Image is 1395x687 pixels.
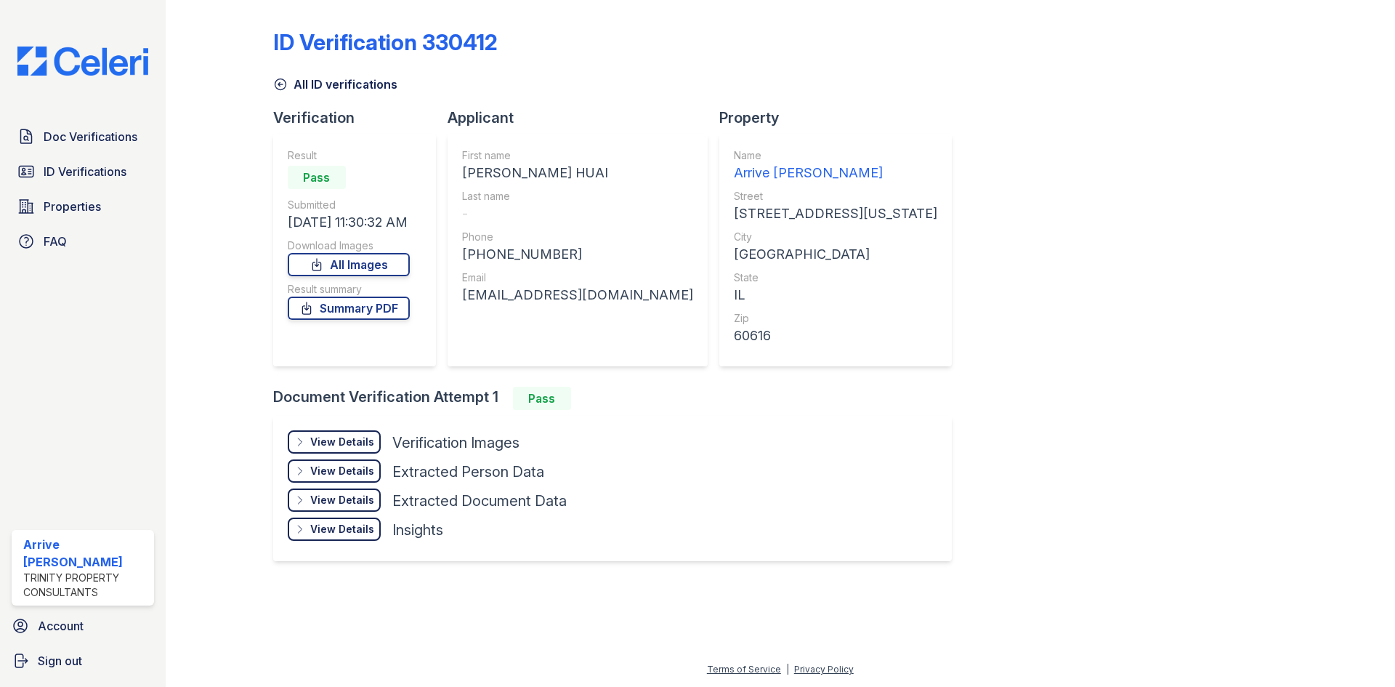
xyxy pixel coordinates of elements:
a: Doc Verifications [12,122,154,151]
div: [EMAIL_ADDRESS][DOMAIN_NAME] [462,285,693,305]
span: Properties [44,198,101,215]
div: Submitted [288,198,410,212]
div: Property [719,108,963,128]
div: Street [734,189,937,204]
span: Doc Verifications [44,128,137,145]
a: ID Verifications [12,157,154,186]
div: Extracted Person Data [392,462,544,482]
div: [PERSON_NAME] HUAI [462,163,693,183]
iframe: chat widget [1334,629,1380,672]
span: Sign out [38,652,82,670]
div: Verification Images [392,433,519,453]
div: [GEOGRAPHIC_DATA] [734,244,937,265]
div: IL [734,285,937,305]
div: View Details [310,464,374,478]
a: Sign out [6,646,160,675]
div: Arrive [PERSON_NAME] [734,163,937,183]
div: Email [462,270,693,285]
div: - [462,204,693,224]
div: Zip [734,311,937,326]
div: Pass [288,166,346,189]
div: Result summary [288,282,410,297]
div: Name [734,148,937,163]
div: Insights [392,520,443,540]
a: Summary PDF [288,297,410,320]
a: All ID verifications [273,76,397,93]
a: Properties [12,192,154,221]
div: Phone [462,230,693,244]
span: ID Verifications [44,163,126,180]
span: FAQ [44,233,67,250]
a: All Images [288,253,410,276]
div: City [734,230,937,244]
div: Applicant [448,108,719,128]
div: ID Verification 330412 [273,29,498,55]
div: Download Images [288,238,410,253]
div: Verification [273,108,448,128]
div: [PHONE_NUMBER] [462,244,693,265]
div: View Details [310,435,374,449]
div: Document Verification Attempt 1 [273,387,963,410]
div: Result [288,148,410,163]
div: Pass [513,387,571,410]
div: Trinity Property Consultants [23,571,148,600]
div: [DATE] 11:30:32 AM [288,212,410,233]
div: Extracted Document Data [392,491,567,511]
a: Name Arrive [PERSON_NAME] [734,148,937,183]
div: [STREET_ADDRESS][US_STATE] [734,204,937,224]
div: First name [462,148,693,163]
div: 60616 [734,326,937,346]
span: Account [38,617,84,635]
div: | [786,664,789,675]
a: Account [6,611,160,640]
div: View Details [310,522,374,537]
div: State [734,270,937,285]
a: Terms of Service [707,664,781,675]
a: FAQ [12,227,154,256]
div: Arrive [PERSON_NAME] [23,536,148,571]
img: CE_Logo_Blue-a8612792a0a2168367f1c8372b55b34899dd931a85d93a1a3d3e32e68fde9ad4.png [6,47,160,76]
div: Last name [462,189,693,204]
div: View Details [310,493,374,507]
a: Privacy Policy [794,664,854,675]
